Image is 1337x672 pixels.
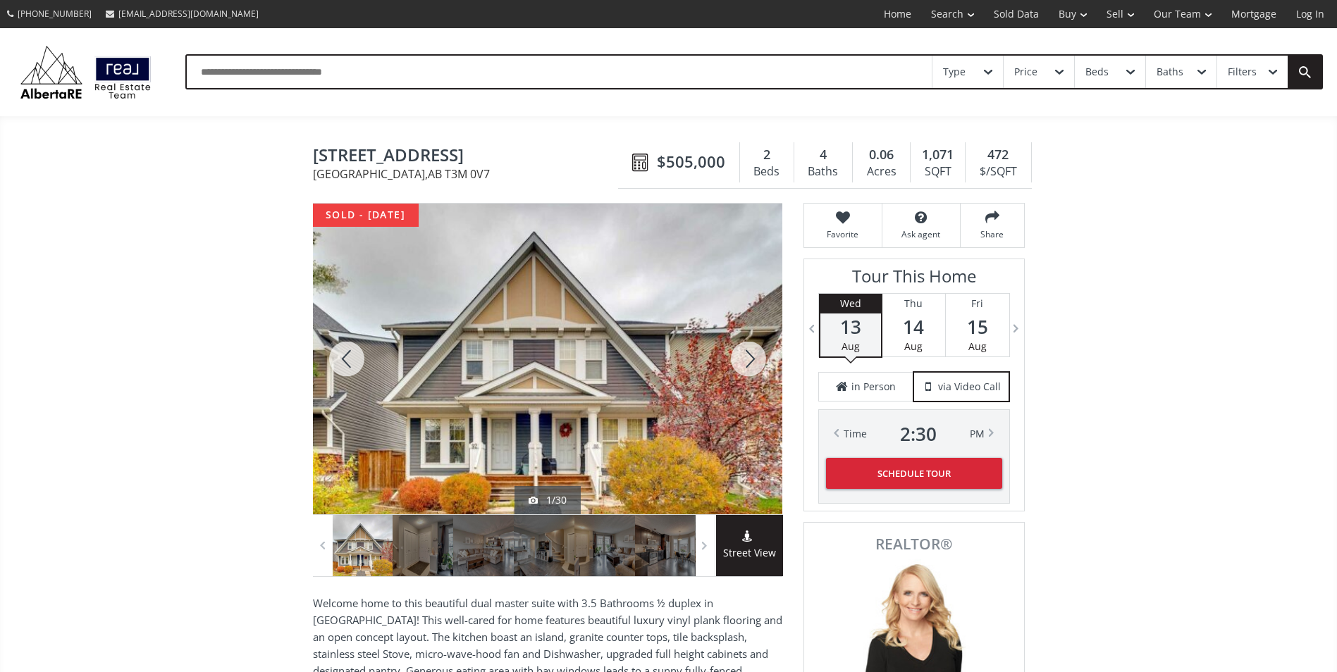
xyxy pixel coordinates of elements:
div: Fri [946,294,1009,313]
span: Aug [842,340,860,353]
span: 1,071 [922,146,954,164]
div: Type [943,67,966,77]
div: Filters [1228,67,1257,77]
h3: Tour This Home [818,266,1010,293]
div: 92 Auburn Bay Boulevard SE Calgary, AB T3M 0V7 - Photo 1 of 30 [313,204,782,514]
span: via Video Call [938,380,1001,394]
div: Beds [747,161,787,182]
span: REALTOR® [820,537,1009,552]
span: 92 Auburn Bay Boulevard SE [313,146,625,168]
span: Ask agent [889,228,953,240]
div: $/SQFT [973,161,1023,182]
div: Baths [801,161,845,182]
img: Logo [14,42,157,102]
span: Street View [716,545,783,561]
span: in Person [851,380,896,394]
div: 4 [801,146,845,164]
div: SQFT [918,161,958,182]
span: [EMAIL_ADDRESS][DOMAIN_NAME] [118,8,259,20]
span: $505,000 [657,151,725,173]
span: Favorite [811,228,875,240]
div: Baths [1157,67,1183,77]
span: Aug [904,340,923,353]
div: Price [1014,67,1037,77]
div: sold - [DATE] [313,204,419,227]
span: Share [968,228,1017,240]
div: 1/30 [529,493,567,507]
span: 14 [882,317,945,337]
div: Thu [882,294,945,313]
a: [EMAIL_ADDRESS][DOMAIN_NAME] [99,1,266,27]
span: 13 [820,317,881,337]
span: 2 : 30 [900,424,937,444]
button: Schedule Tour [826,458,1002,489]
span: Aug [968,340,987,353]
div: Acres [860,161,903,182]
div: 0.06 [860,146,903,164]
div: 2 [747,146,787,164]
span: 15 [946,317,1009,337]
div: 472 [973,146,1023,164]
span: [PHONE_NUMBER] [18,8,92,20]
span: [GEOGRAPHIC_DATA] , AB T3M 0V7 [313,168,625,180]
div: Beds [1085,67,1109,77]
div: Time PM [844,424,985,444]
div: Wed [820,294,881,313]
